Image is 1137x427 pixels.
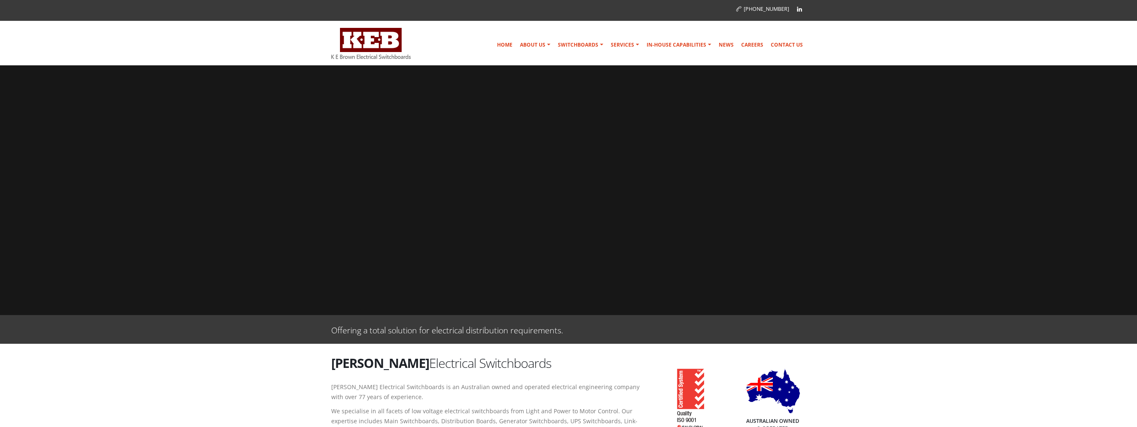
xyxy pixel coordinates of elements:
a: Services [607,37,642,53]
a: In-house Capabilities [643,37,715,53]
a: Home [494,37,516,53]
a: News [715,37,737,53]
a: Linkedin [793,3,806,15]
a: [PHONE_NUMBER] [736,5,789,12]
a: Switchboards [555,37,607,53]
a: Contact Us [767,37,806,53]
img: K E Brown Electrical Switchboards [331,28,411,59]
p: Offering a total solution for electrical distribution requirements. [331,323,563,335]
h2: Electrical Switchboards [331,354,644,372]
a: Careers [738,37,767,53]
strong: [PERSON_NAME] [331,354,429,372]
a: About Us [517,37,554,53]
p: [PERSON_NAME] Electrical Switchboards is an Australian owned and operated electrical engineering ... [331,382,644,402]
